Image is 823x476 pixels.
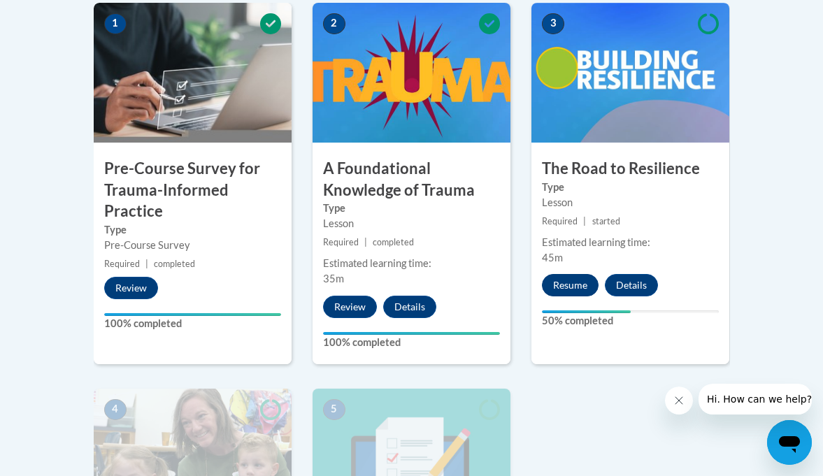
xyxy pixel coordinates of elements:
[323,273,344,284] span: 35m
[605,274,658,296] button: Details
[531,158,729,180] h3: The Road to Resilience
[542,216,578,226] span: Required
[542,13,564,34] span: 3
[313,158,510,201] h3: A Foundational Knowledge of Trauma
[531,3,729,143] img: Course Image
[145,259,148,269] span: |
[542,310,631,313] div: Your progress
[323,13,345,34] span: 2
[323,335,500,350] label: 100% completed
[104,277,158,299] button: Review
[323,332,500,335] div: Your progress
[94,158,292,222] h3: Pre-Course Survey for Trauma-Informed Practice
[699,384,812,414] iframe: Message from company
[104,238,281,253] div: Pre-Course Survey
[323,296,377,318] button: Review
[104,259,140,269] span: Required
[767,420,812,465] iframe: Button to launch messaging window
[373,237,414,247] span: completed
[542,313,719,329] label: 50% completed
[592,216,620,226] span: started
[323,216,500,231] div: Lesson
[104,316,281,331] label: 100% completed
[323,399,345,420] span: 5
[94,3,292,143] img: Course Image
[542,274,599,296] button: Resume
[104,13,127,34] span: 1
[665,387,693,414] iframe: Close message
[313,3,510,143] img: Course Image
[542,235,719,250] div: Estimated learning time:
[542,195,719,210] div: Lesson
[583,216,586,226] span: |
[364,237,367,247] span: |
[323,201,500,216] label: Type
[542,180,719,195] label: Type
[323,256,500,271] div: Estimated learning time:
[383,296,436,318] button: Details
[104,222,281,238] label: Type
[154,259,195,269] span: completed
[323,237,359,247] span: Required
[104,313,281,316] div: Your progress
[104,399,127,420] span: 4
[542,252,563,264] span: 45m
